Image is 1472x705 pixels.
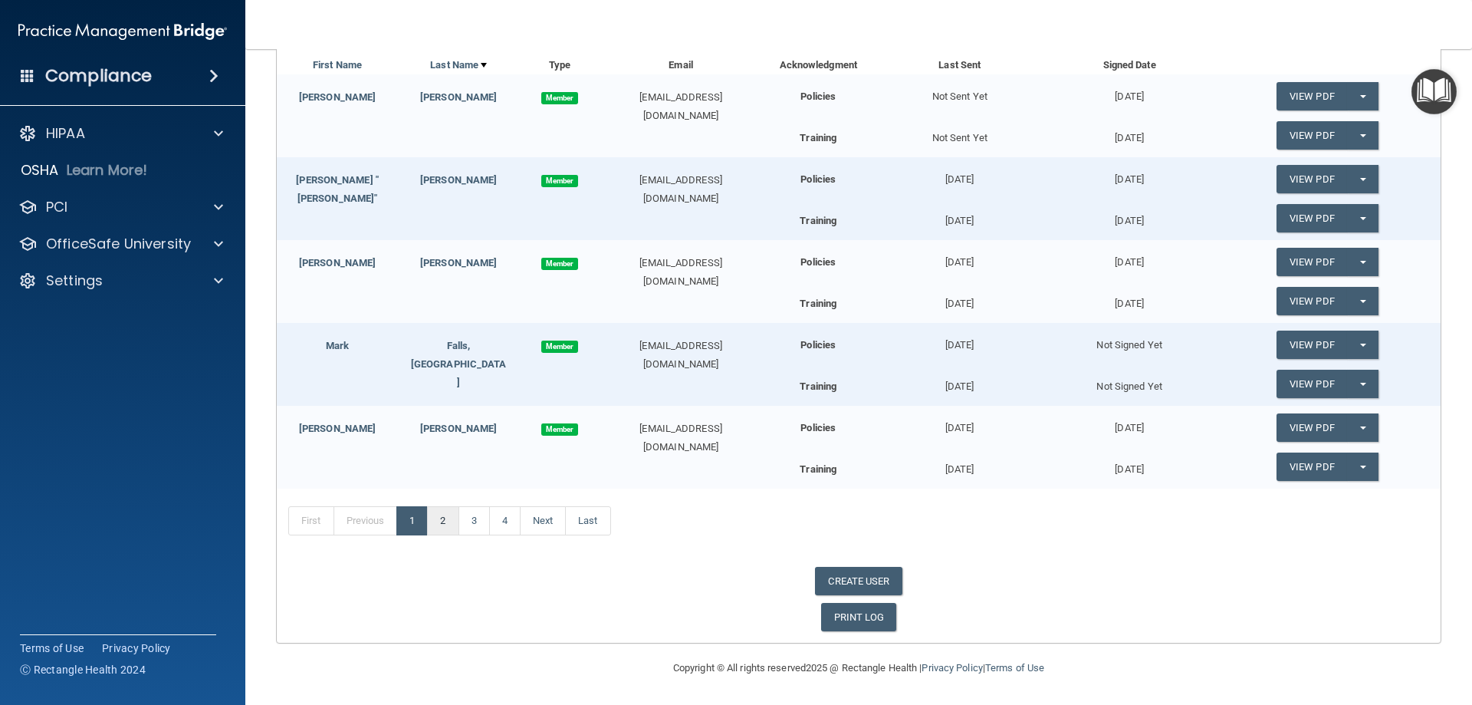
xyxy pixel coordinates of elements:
[922,662,982,674] a: Privacy Policy
[600,88,762,125] div: [EMAIL_ADDRESS][DOMAIN_NAME]
[1276,370,1347,398] a: View PDF
[875,74,1044,106] div: Not Sent Yet
[800,132,836,143] b: Training
[288,506,334,535] a: First
[299,91,376,103] a: [PERSON_NAME]
[800,215,836,226] b: Training
[46,198,67,216] p: PCI
[299,257,376,268] a: [PERSON_NAME]
[333,506,398,535] a: Previous
[600,420,762,456] div: [EMAIL_ADDRESS][DOMAIN_NAME]
[1276,82,1347,110] a: View PDF
[800,173,836,185] b: Policies
[1276,121,1347,150] a: View PDF
[1044,370,1214,396] div: Not Signed Yet
[18,272,223,290] a: Settings
[800,256,836,268] b: Policies
[458,506,490,535] a: 3
[1044,121,1214,147] div: [DATE]
[45,65,152,87] h4: Compliance
[427,506,458,535] a: 2
[600,337,762,374] div: [EMAIL_ADDRESS][DOMAIN_NAME]
[1276,165,1347,193] a: View PDF
[875,204,1044,230] div: [DATE]
[1276,287,1347,315] a: View PDF
[800,422,836,433] b: Policies
[875,240,1044,272] div: [DATE]
[299,423,376,434] a: [PERSON_NAME]
[102,641,171,656] a: Privacy Policy
[1044,323,1214,354] div: Not Signed Yet
[800,381,836,392] b: Training
[67,161,148,180] p: Learn More!
[1044,56,1214,74] div: Signed Date
[541,92,578,104] span: Member
[541,175,578,187] span: Member
[1276,248,1347,276] a: View PDF
[420,257,497,268] a: [PERSON_NAME]
[875,157,1044,189] div: [DATE]
[46,272,103,290] p: Settings
[18,124,223,143] a: HIPAA
[985,662,1044,674] a: Terms of Use
[420,174,497,186] a: [PERSON_NAME]
[565,506,610,535] a: Last
[875,370,1044,396] div: [DATE]
[541,423,578,436] span: Member
[800,91,836,102] b: Policies
[541,258,578,270] span: Member
[1044,204,1214,230] div: [DATE]
[800,298,836,309] b: Training
[815,567,902,595] a: CREATE USER
[1044,287,1214,313] div: [DATE]
[1044,74,1214,106] div: [DATE]
[1276,413,1347,442] a: View PDF
[821,603,897,631] a: PRINT LOG
[875,406,1044,437] div: [DATE]
[1276,331,1347,359] a: View PDF
[600,56,762,74] div: Email
[313,56,362,74] a: First Name
[875,323,1044,354] div: [DATE]
[762,56,876,74] div: Acknowledgment
[1411,69,1457,114] button: Open Resource Center
[541,341,578,353] span: Member
[420,91,497,103] a: [PERSON_NAME]
[1044,240,1214,272] div: [DATE]
[600,254,762,291] div: [EMAIL_ADDRESS][DOMAIN_NAME]
[20,662,146,677] span: Ⓒ Rectangle Health 2024
[326,340,349,351] a: Mark
[420,423,497,434] a: [PERSON_NAME]
[1276,453,1347,481] a: View PDF
[396,506,428,535] a: 1
[21,161,59,180] p: OSHA
[430,56,487,74] a: Last Name
[20,641,84,656] a: Terms of Use
[875,121,1044,147] div: Not Sent Yet
[1044,453,1214,479] div: [DATE]
[46,235,191,253] p: OfficeSafe University
[600,171,762,208] div: [EMAIL_ADDRESS][DOMAIN_NAME]
[800,339,836,351] b: Policies
[18,235,223,253] a: OfficeSafe University
[489,506,521,535] a: 4
[18,198,223,216] a: PCI
[875,287,1044,313] div: [DATE]
[875,56,1044,74] div: Last Sent
[520,506,566,535] a: Next
[1044,406,1214,437] div: [DATE]
[519,56,600,74] div: Type
[1044,157,1214,189] div: [DATE]
[1276,204,1347,232] a: View PDF
[875,453,1044,479] div: [DATE]
[18,16,227,47] img: PMB logo
[579,644,1138,693] div: Copyright © All rights reserved 2025 @ Rectangle Health | |
[46,124,85,143] p: HIPAA
[296,174,379,204] a: [PERSON_NAME] "[PERSON_NAME]"
[411,340,507,388] a: Falls, [GEOGRAPHIC_DATA]
[800,463,836,475] b: Training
